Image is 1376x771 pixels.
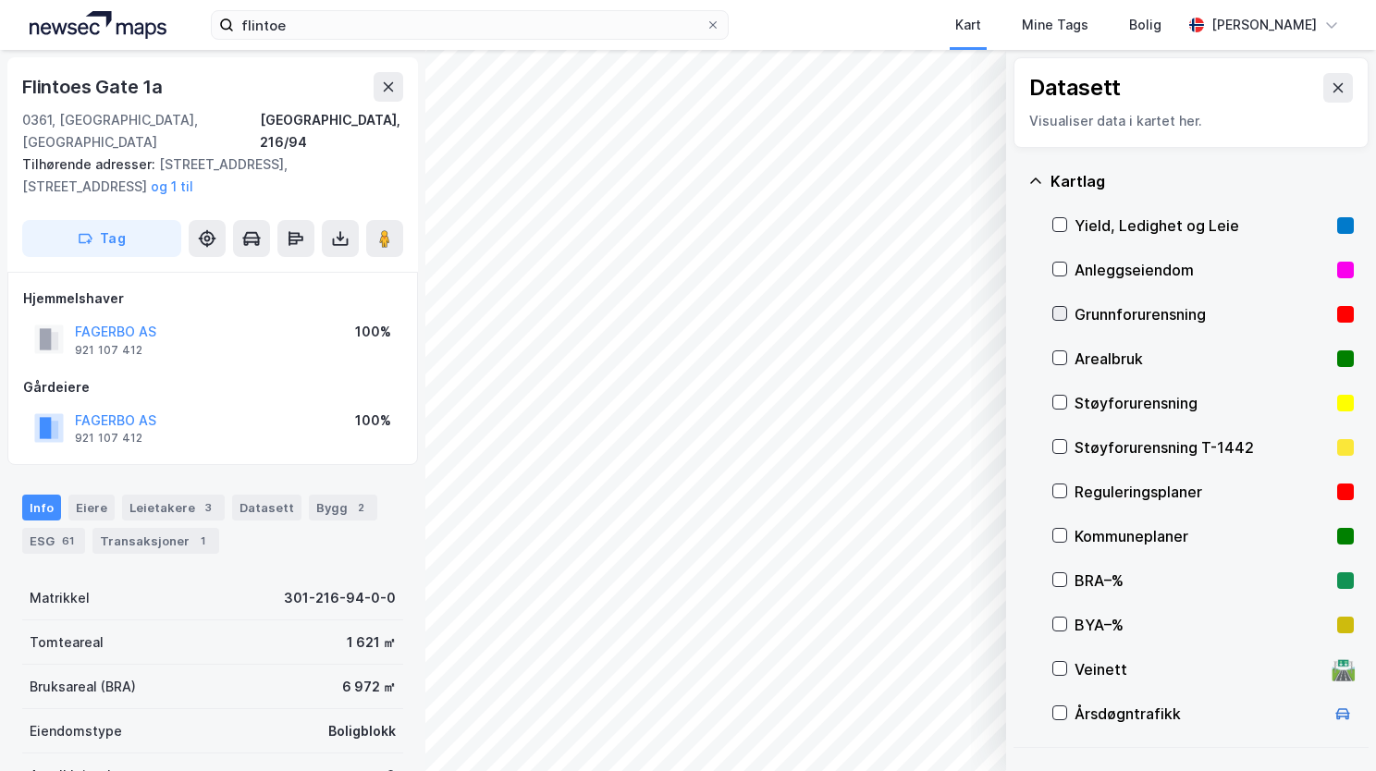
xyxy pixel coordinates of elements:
[75,343,142,358] div: 921 107 412
[30,676,136,698] div: Bruksareal (BRA)
[328,720,396,742] div: Boligblokk
[1331,657,1356,681] div: 🛣️
[68,495,115,520] div: Eiere
[1075,392,1330,414] div: Støyforurensning
[122,495,225,520] div: Leietakere
[22,220,181,257] button: Tag
[309,495,377,520] div: Bygg
[1075,703,1324,725] div: Årsdøgntrafikk
[22,153,388,198] div: [STREET_ADDRESS], [STREET_ADDRESS]
[22,495,61,520] div: Info
[1211,14,1317,36] div: [PERSON_NAME]
[22,109,260,153] div: 0361, [GEOGRAPHIC_DATA], [GEOGRAPHIC_DATA]
[23,376,402,398] div: Gårdeiere
[1075,259,1330,281] div: Anleggseiendom
[92,528,219,554] div: Transaksjoner
[22,72,166,102] div: Flintoes Gate 1a
[1075,569,1330,592] div: BRA–%
[1075,436,1330,459] div: Støyforurensning T-1442
[347,631,396,654] div: 1 621 ㎡
[30,11,166,39] img: logo.a4113a55bc3d86da70a041830d287a7e.svg
[1029,110,1353,132] div: Visualiser data i kartet her.
[75,431,142,446] div: 921 107 412
[30,587,90,609] div: Matrikkel
[955,14,981,36] div: Kart
[355,410,391,432] div: 100%
[1075,214,1330,237] div: Yield, Ledighet og Leie
[193,532,212,550] div: 1
[1075,303,1330,325] div: Grunnforurensning
[342,676,396,698] div: 6 972 ㎡
[234,11,706,39] input: Søk på adresse, matrikkel, gårdeiere, leietakere eller personer
[22,156,159,172] span: Tilhørende adresser:
[232,495,301,520] div: Datasett
[1022,14,1088,36] div: Mine Tags
[284,587,396,609] div: 301-216-94-0-0
[58,532,78,550] div: 61
[1075,614,1330,636] div: BYA–%
[199,498,217,517] div: 3
[23,288,402,310] div: Hjemmelshaver
[30,631,104,654] div: Tomteareal
[1129,14,1161,36] div: Bolig
[1075,348,1330,370] div: Arealbruk
[30,720,122,742] div: Eiendomstype
[1050,170,1354,192] div: Kartlag
[351,498,370,517] div: 2
[1075,481,1330,503] div: Reguleringsplaner
[1029,73,1121,103] div: Datasett
[1284,682,1376,771] iframe: Chat Widget
[22,528,85,554] div: ESG
[1075,658,1324,680] div: Veinett
[260,109,403,153] div: [GEOGRAPHIC_DATA], 216/94
[355,321,391,343] div: 100%
[1075,525,1330,547] div: Kommuneplaner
